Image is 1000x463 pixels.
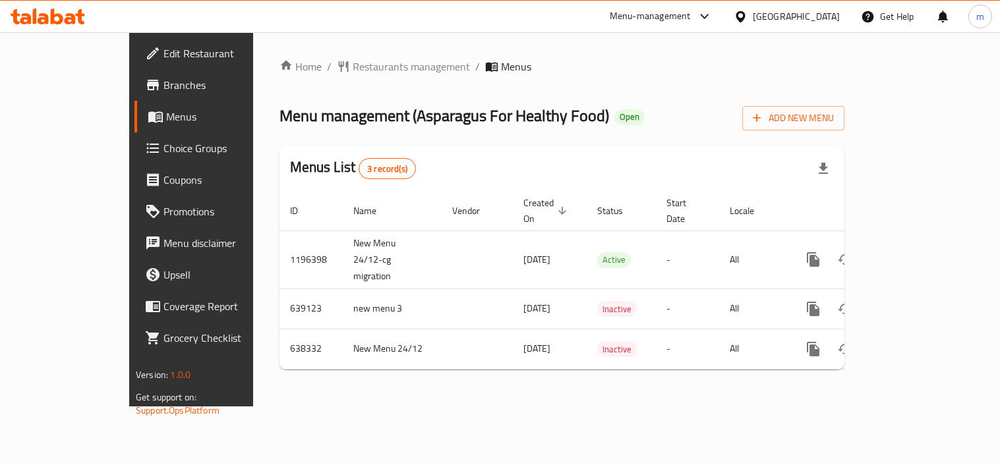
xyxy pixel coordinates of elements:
[134,259,296,290] a: Upsell
[597,252,631,267] span: Active
[798,293,829,325] button: more
[719,231,787,288] td: All
[163,204,285,219] span: Promotions
[327,59,332,74] li: /
[976,9,984,24] span: m
[163,330,285,346] span: Grocery Checklist
[134,38,296,69] a: Edit Restaurant
[136,389,196,406] span: Get support on:
[279,101,609,130] span: Menu management ( Asparagus For Healthy Food )
[523,195,571,227] span: Created On
[597,341,637,357] div: Inactive
[134,164,296,196] a: Coupons
[656,288,719,329] td: -
[666,195,703,227] span: Start Date
[730,203,771,219] span: Locale
[134,101,296,132] a: Menus
[163,140,285,156] span: Choice Groups
[134,290,296,322] a: Coverage Report
[523,340,550,357] span: [DATE]
[610,9,691,24] div: Menu-management
[163,77,285,93] span: Branches
[353,203,394,219] span: Name
[279,231,343,288] td: 1196398
[163,298,285,314] span: Coverage Report
[787,191,935,231] th: Actions
[753,9,840,24] div: [GEOGRAPHIC_DATA]
[343,288,442,329] td: new menu 3
[170,366,191,383] span: 1.0.0
[279,59,322,74] a: Home
[290,203,315,219] span: ID
[742,106,844,130] button: Add New Menu
[134,322,296,354] a: Grocery Checklist
[290,157,416,179] h2: Menus List
[719,288,787,329] td: All
[614,111,645,123] span: Open
[523,300,550,317] span: [DATE]
[808,153,839,184] div: Export file
[614,109,645,125] div: Open
[163,267,285,283] span: Upsell
[719,329,787,369] td: All
[343,329,442,369] td: New Menu 24/12
[134,132,296,164] a: Choice Groups
[136,402,220,419] a: Support.OpsPlatform
[163,45,285,61] span: Edit Restaurant
[279,329,343,369] td: 638332
[353,59,470,74] span: Restaurants management
[798,244,829,275] button: more
[829,333,861,365] button: Change Status
[656,231,719,288] td: -
[829,293,861,325] button: Change Status
[656,329,719,369] td: -
[597,302,637,317] span: Inactive
[163,172,285,188] span: Coupons
[829,244,861,275] button: Change Status
[279,288,343,329] td: 639123
[475,59,480,74] li: /
[597,203,640,219] span: Status
[597,342,637,357] span: Inactive
[134,227,296,259] a: Menu disclaimer
[523,251,550,268] span: [DATE]
[166,109,285,124] span: Menus
[753,110,834,126] span: Add New Menu
[136,366,168,383] span: Version:
[359,158,416,179] div: Total records count
[134,196,296,227] a: Promotions
[134,69,296,101] a: Branches
[337,59,470,74] a: Restaurants management
[501,59,531,74] span: Menus
[798,333,829,365] button: more
[343,231,442,288] td: New Menu 24/12-cg migration
[359,163,415,175] span: 3 record(s)
[597,301,637,317] div: Inactive
[163,235,285,251] span: Menu disclaimer
[279,191,935,369] table: enhanced table
[279,59,844,74] nav: breadcrumb
[452,203,497,219] span: Vendor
